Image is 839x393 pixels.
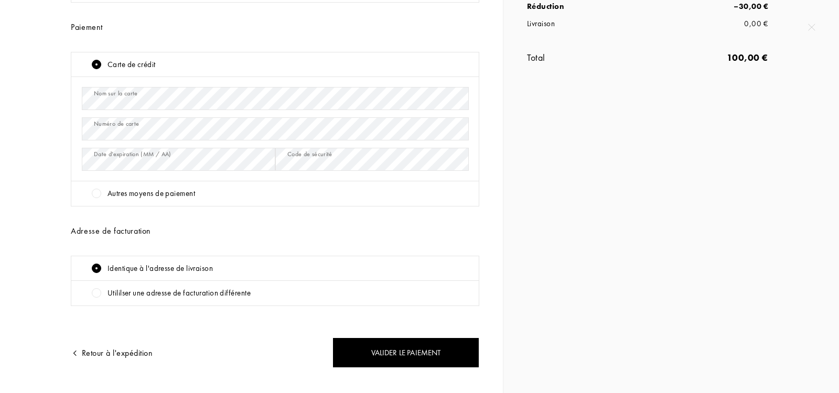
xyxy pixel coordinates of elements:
div: Valider le paiement [332,337,479,368]
div: Carte de crédit [107,59,156,71]
div: Total [527,50,648,64]
div: Adresse de facturation [71,225,479,237]
div: Livraison [527,18,648,30]
div: 100,00 € [648,50,768,64]
div: Utililser une adresse de facturation différente [107,287,251,299]
div: Retour à l'expédition [71,347,153,359]
div: Numéro de carte [94,119,139,128]
div: Identique à l'adresse de livraison [107,263,213,275]
div: Autres moyens de paiement [107,188,195,200]
div: Date d'expiration (MM / AA) [94,149,171,159]
div: Nom sur la carte [94,89,138,98]
div: Code de sécurité [287,149,332,159]
div: Réduction [527,1,648,13]
img: arrow.png [71,349,79,357]
img: quit_onboard.svg [808,24,815,31]
div: 0,00 € [648,18,768,30]
div: – 30,00 € [648,1,768,13]
div: Paiement [71,21,479,34]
